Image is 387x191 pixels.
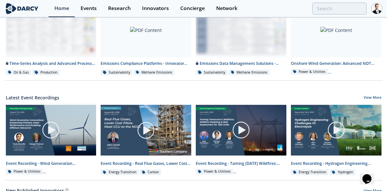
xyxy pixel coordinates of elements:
[291,61,381,66] div: Onshore Wind Generation: Advanced NDT Inspections - Innovator Landscape
[5,3,39,14] img: logo-wide.svg
[140,169,161,175] div: Carbon
[81,6,97,11] div: Events
[216,6,238,11] div: Network
[291,69,328,75] div: Power & Utilities
[193,103,289,176] a: Video Content Event Recording - Taming [DATE] Wildfires: Wildfire Modeling & Risk Assessment for ...
[101,161,191,166] div: Event Recording - Real Flue Gases, Lower Cost Pilots: Meet CCU at the NCCC
[330,169,355,175] div: Hydrogen
[101,61,191,66] div: Emissions Compliance Platforms - Innovator Comparison
[101,70,132,75] div: Sustainability
[6,70,31,75] div: Oil & Gas
[42,121,60,139] img: play-chapters-gray.svg
[134,70,175,75] div: Methane Emissions
[98,3,193,76] a: PDF Content Emissions Compliance Platforms - Innovator Comparison Sustainability Methane Emissions
[289,3,384,76] a: PDF Content Onshore Wind Generation: Advanced NDT Inspections - Innovator Landscape Power & Utili...
[196,161,286,166] div: Event Recording - Taming [DATE] Wildfires: Wildfire Modeling & Risk Assessment for T&D Grids
[6,169,43,175] div: Power & Utilities
[54,6,69,11] div: Home
[289,103,384,176] a: Video Content Event Recording - Hydrogen Engineering Challenges IV: Electrolysis Energy Transitio...
[371,3,382,14] img: Profile
[6,161,96,166] div: Event Recording - Wind Generation Innovations: Enhancing Onshore Asset Performance and Enabling O...
[101,105,191,156] img: Video Content
[101,169,138,175] div: Energy Transition
[6,61,96,66] div: Time-Series Analysis and Advanced Process Control - Innovator Landscape
[98,103,193,176] a: Video Content Event Recording - Real Flue Gases, Lower Cost Pilots: Meet CCU at the NCCC Energy T...
[193,3,289,76] a: Emissions Data Management Solutions - Technology Landscape preview Emissions Data Management Solu...
[360,165,381,185] iframe: chat widget
[180,6,205,11] div: Concierge
[196,70,227,75] div: Sustainability
[196,105,286,156] img: Video Content
[196,169,233,175] div: Power & Utilities
[4,103,99,176] a: Video Content Event Recording - Wind Generation Innovations: Enhancing Onshore Asset Performance ...
[6,105,96,156] img: Video Content
[229,70,270,75] div: Methane Emissions
[232,121,250,139] img: play-chapters-gray.svg
[364,95,381,101] a: View More
[32,70,60,75] div: Production
[196,61,286,66] div: Emissions Data Management Solutions - Technology Landscape
[4,3,99,76] a: Time-Series Analysis and Advanced Process Control - Innovator Landscape preview Time-Series Analy...
[108,6,131,11] div: Research
[137,121,155,139] img: play-chapters-gray.svg
[327,121,345,139] img: play-chapters-gray.svg
[6,94,59,101] a: Latest Event Recordings
[291,161,381,166] div: Event Recording - Hydrogen Engineering Challenges IV: Electrolysis
[291,105,381,156] img: Video Content
[312,3,367,15] input: Advanced Search
[291,169,329,175] div: Energy Transition
[142,6,169,11] div: Innovators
